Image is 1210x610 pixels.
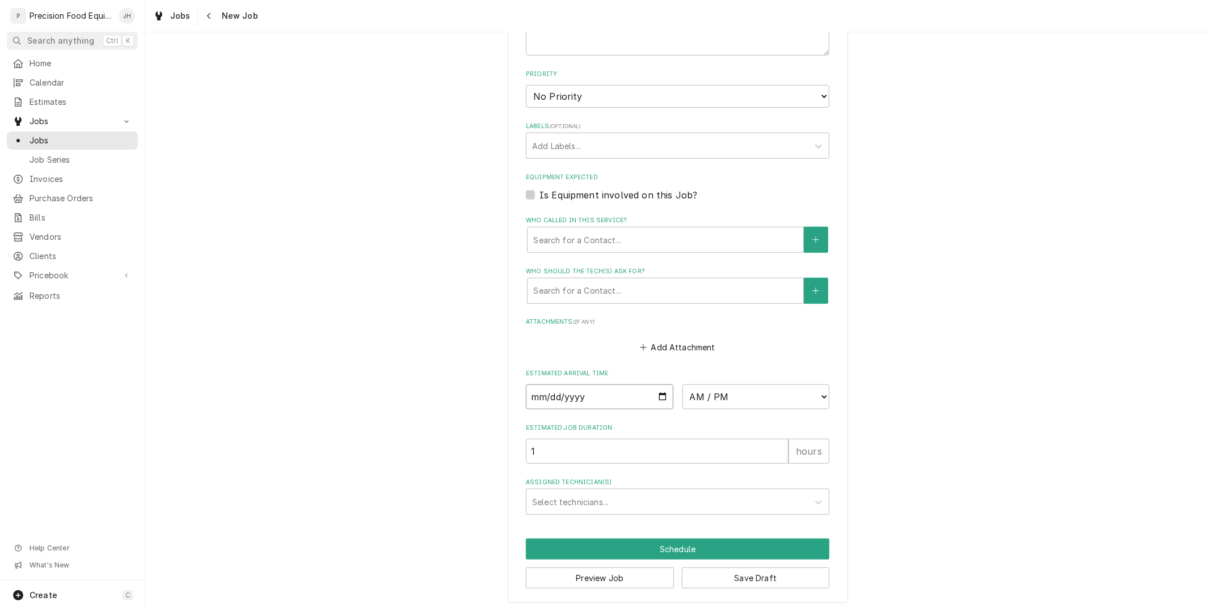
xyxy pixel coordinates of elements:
a: Go to What's New [7,557,138,573]
span: Purchase Orders [29,193,132,204]
span: Home [29,58,132,69]
button: Schedule [526,539,829,560]
div: Jason Hertel's Avatar [119,8,135,24]
div: Attachments [526,317,829,355]
label: Labels [526,122,829,131]
a: Go to Help Center [7,540,138,556]
button: Search anythingCtrlK [7,32,138,50]
label: Attachments [526,317,829,327]
button: Preview Job [526,567,674,588]
div: Labels [526,122,829,159]
span: Vendors [29,231,132,243]
div: Button Group Row [526,560,829,588]
label: Who should the tech(s) ask for? [526,267,829,276]
span: Ctrl [106,36,118,45]
div: Estimated Job Duration [526,423,829,464]
div: Who called in this service? [526,216,829,253]
span: Reports [29,290,132,302]
a: Go to Jobs [7,112,138,130]
span: Jobs [29,116,115,127]
a: Bills [7,209,138,227]
label: Priority [526,70,829,79]
label: Equipment Expected [526,173,829,182]
span: Estimates [29,96,132,108]
a: Go to Pricebook [7,266,138,285]
span: Search anything [27,35,94,46]
button: Create New Contact [804,278,828,304]
a: Calendar [7,74,138,92]
div: Estimated Arrival Time [526,369,829,409]
label: Estimated Job Duration [526,423,829,433]
label: Estimated Arrival Time [526,369,829,378]
span: ( optional ) [549,123,581,129]
select: Time Select [682,384,830,409]
span: Help Center [29,544,131,553]
button: Create New Contact [804,227,828,253]
a: Vendors [7,228,138,246]
span: ( if any ) [573,319,595,325]
div: P [10,8,26,24]
a: Reports [7,287,138,305]
a: Job Series [7,151,138,169]
div: Button Group [526,539,829,588]
label: Is Equipment involved on this Job? [539,188,697,202]
input: Date [526,384,673,409]
div: Equipment Expected [526,173,829,202]
div: Priority [526,70,829,108]
span: What's New [29,561,131,570]
label: Assigned Technician(s) [526,478,829,487]
span: Job Series [29,154,132,166]
a: Jobs [149,7,195,25]
div: Button Group Row [526,539,829,560]
a: Jobs [7,132,138,150]
a: Home [7,54,138,73]
span: Create [29,590,57,600]
svg: Create New Contact [812,236,819,244]
div: Assigned Technician(s) [526,478,829,515]
span: New Job [218,10,258,22]
svg: Create New Contact [812,287,819,295]
span: Bills [29,212,132,223]
span: C [125,591,130,600]
button: Save Draft [682,567,830,588]
a: Invoices [7,170,138,188]
span: Calendar [29,77,132,88]
span: K [126,36,130,45]
div: Precision Food Equipment LLC [29,10,113,22]
a: Clients [7,247,138,265]
div: JH [119,8,135,24]
div: Who should the tech(s) ask for? [526,267,829,304]
a: Purchase Orders [7,189,138,207]
div: hours [789,439,829,464]
button: Navigate back [200,7,218,25]
label: Who called in this service? [526,216,829,225]
span: Clients [29,251,132,262]
span: Jobs [170,10,191,22]
button: Add Attachment [638,339,718,355]
span: Invoices [29,173,132,185]
span: Pricebook [29,270,115,281]
a: Estimates [7,93,138,111]
span: Jobs [29,135,132,146]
